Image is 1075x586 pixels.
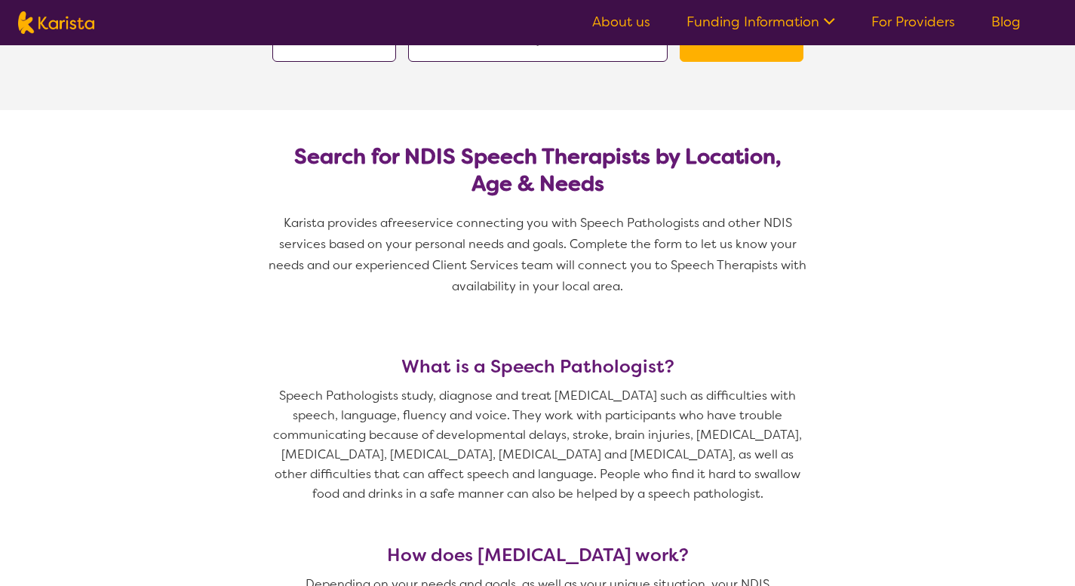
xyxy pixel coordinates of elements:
a: Blog [991,13,1021,31]
a: Funding Information [686,13,835,31]
span: service connecting you with Speech Pathologists and other NDIS services based on your personal ne... [269,215,809,294]
iframe: Chat Window [1008,523,1055,569]
img: Karista logo [18,11,94,34]
h3: What is a Speech Pathologist? [266,356,809,377]
span: Karista provides a [284,215,388,231]
p: Speech Pathologists study, diagnose and treat [MEDICAL_DATA] such as difficulties with speech, la... [266,386,809,504]
a: About us [592,13,650,31]
a: For Providers [871,13,955,31]
h2: Search for NDIS Speech Therapists by Location, Age & Needs [284,143,791,198]
h3: How does [MEDICAL_DATA] work? [266,545,809,566]
span: free [388,215,412,231]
